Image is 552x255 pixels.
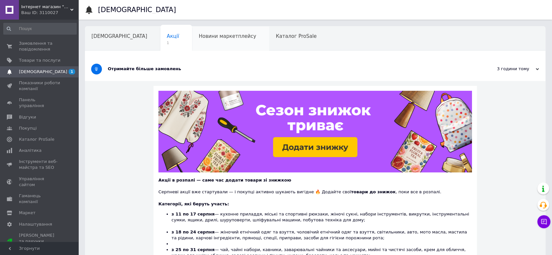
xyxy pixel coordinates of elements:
div: Ваш ID: 3110027 [21,10,78,16]
input: Пошук [3,23,77,35]
span: Каталог ProSale [19,136,54,142]
span: [PERSON_NAME] та рахунки [19,232,60,250]
span: Новини маркетплейсу [199,33,256,39]
span: Замовлення та повідомлення [19,40,60,52]
b: з 11 по 17 серпня [171,212,215,216]
span: Каталог ProSale [276,33,317,39]
span: Товари та послуги [19,57,60,63]
span: Маркет [19,210,36,216]
li: — жіночий етнічний одяг та взуття, чоловічий етнічний одяг та взуття, світильники, авто, мото мас... [171,229,472,241]
h1: [DEMOGRAPHIC_DATA] [98,6,176,14]
span: Панель управління [19,97,60,109]
b: з 18 по 24 серпня [171,230,215,234]
span: Відгуки [19,114,36,120]
span: [DEMOGRAPHIC_DATA] [19,69,67,75]
span: Акції [167,33,179,39]
span: Інтернет магазин "У БУДИНКУ" [21,4,70,10]
b: товари до знижок [351,189,396,194]
span: Показники роботи компанії [19,80,60,92]
span: Покупці [19,125,37,131]
div: 3 години тому [474,66,539,72]
span: 1 [69,69,75,74]
b: з 25 по 31 серпня [171,247,215,252]
b: Категорії, які беруть участь: [158,201,229,206]
div: Серпневі акції вже стартували — і покупці активно шукають вигідне 🔥 Додайте свої , поки все в роз... [158,183,472,195]
span: Управління сайтом [19,176,60,188]
span: Інструменти веб-майстра та SEO [19,159,60,170]
b: Акції в розпалі — саме час додати товари зі знижкою [158,178,291,183]
span: Гаманець компанії [19,193,60,205]
span: Аналітика [19,148,41,153]
div: Отримайте більше замовлень [108,66,474,72]
span: 1 [167,40,179,45]
li: — кухонне приладдя, міські та спортивні рюкзаки, жіночі сукні, набори інструментів, викрутки, інс... [171,211,472,229]
button: Чат з покупцем [537,215,550,228]
span: Налаштування [19,221,52,227]
span: [DEMOGRAPHIC_DATA] [91,33,147,39]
